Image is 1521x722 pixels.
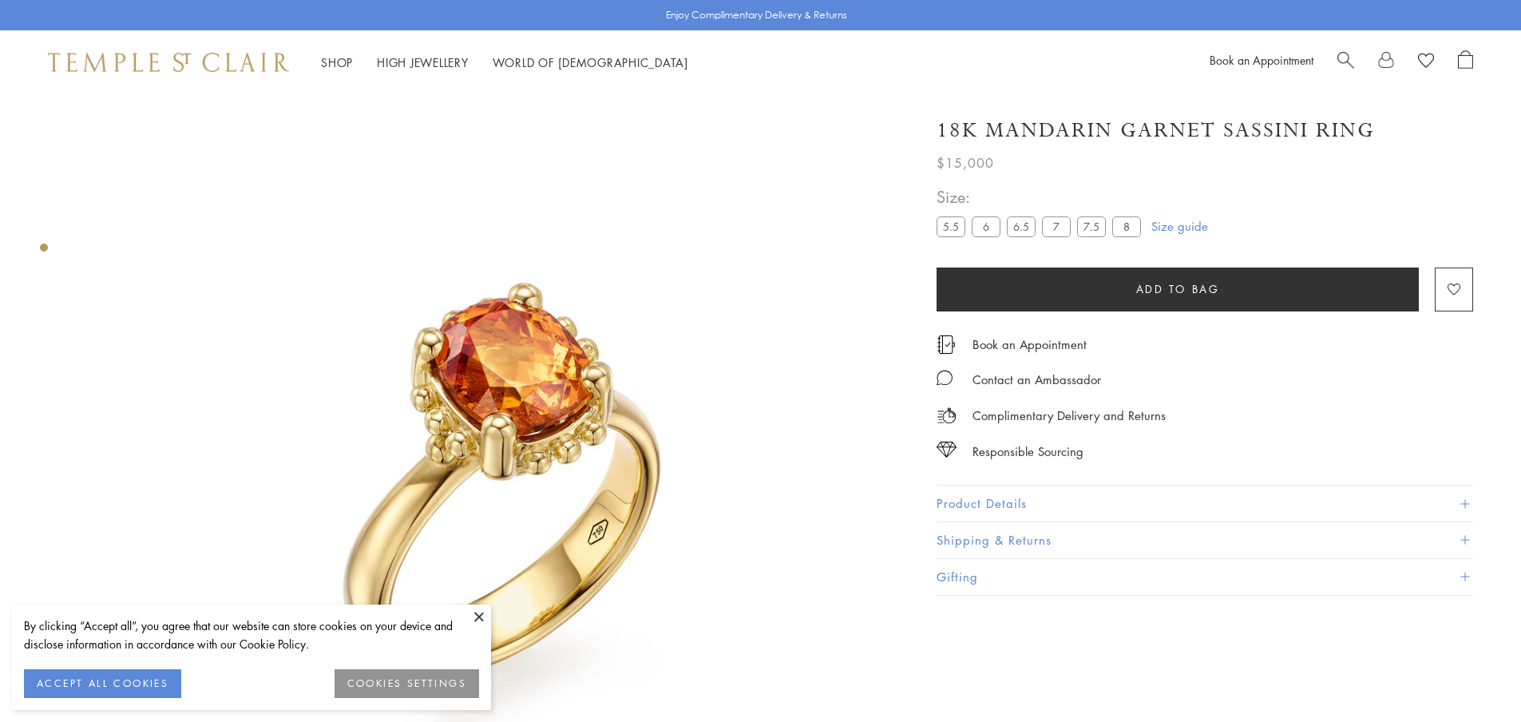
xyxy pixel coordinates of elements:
[1112,216,1141,236] label: 8
[40,240,48,264] div: Product gallery navigation
[937,522,1473,558] button: Shipping & Returns
[1077,216,1106,236] label: 7.5
[1151,218,1208,234] a: Size guide
[972,216,1000,236] label: 6
[937,268,1419,311] button: Add to bag
[1042,216,1071,236] label: 7
[1007,216,1036,236] label: 6.5
[1136,280,1220,298] span: Add to bag
[972,406,1166,426] p: Complimentary Delivery and Returns
[1458,50,1473,74] a: Open Shopping Bag
[1418,50,1434,74] a: View Wishlist
[937,406,957,426] img: icon_delivery.svg
[937,117,1375,145] h1: 18K Mandarin Garnet Sassini Ring
[937,442,957,458] img: icon_sourcing.svg
[321,54,353,70] a: ShopShop
[972,335,1087,353] a: Book an Appointment
[1337,50,1354,74] a: Search
[937,486,1473,522] button: Product Details
[493,54,688,70] a: World of [DEMOGRAPHIC_DATA]World of [DEMOGRAPHIC_DATA]
[937,370,953,386] img: MessageIcon-01_2.svg
[335,669,479,698] button: COOKIES SETTINGS
[24,617,479,653] div: By clicking “Accept all”, you agree that our website can store cookies on your device and disclos...
[972,370,1101,390] div: Contact an Ambassador
[377,54,469,70] a: High JewelleryHigh Jewellery
[321,53,688,73] nav: Main navigation
[972,442,1083,462] div: Responsible Sourcing
[937,335,956,354] img: icon_appointment.svg
[48,53,289,72] img: Temple St. Clair
[937,184,1147,210] span: Size:
[937,216,965,236] label: 5.5
[937,559,1473,595] button: Gifting
[1210,52,1313,68] a: Book an Appointment
[937,153,994,173] span: $15,000
[24,669,181,698] button: ACCEPT ALL COOKIES
[666,7,847,23] p: Enjoy Complimentary Delivery & Returns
